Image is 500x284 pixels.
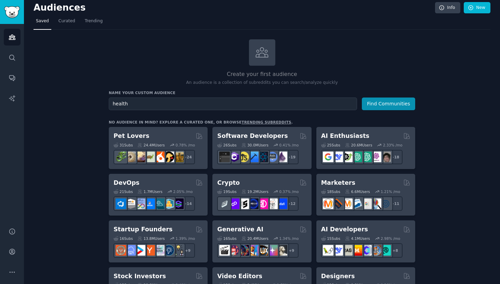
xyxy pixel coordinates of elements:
[238,152,249,162] img: learnjavascript
[229,245,239,256] img: dalle2
[388,150,403,164] div: + 18
[163,245,174,256] img: Entrepreneurship
[345,189,370,194] div: 6.6M Users
[388,196,403,211] div: + 11
[114,179,140,187] h2: DevOps
[241,120,291,124] a: trending subreddits
[114,132,149,140] h2: Pet Lovers
[277,152,287,162] img: elixir
[109,120,293,125] div: No audience in mind? Explore a curated one, or browse .
[219,245,230,256] img: aivideo
[154,198,165,209] img: platformengineering
[163,198,174,209] img: aws_cdk
[381,189,400,194] div: 1.21 % /mo
[181,243,195,258] div: + 9
[217,272,262,281] h2: Video Editors
[388,243,403,258] div: + 8
[137,189,162,194] div: 1.7M Users
[248,152,259,162] img: iOSProgramming
[321,132,369,140] h2: AI Enthusiasts
[279,143,299,147] div: 0.41 % /mo
[342,198,353,209] img: AskMarketing
[371,198,381,209] img: MarketingResearch
[277,245,287,256] img: DreamBooth
[380,152,391,162] img: ArtificalIntelligence
[361,152,372,162] img: chatgpt_prompts_
[175,143,195,147] div: 0.78 % /mo
[229,198,239,209] img: 0xPolygon
[154,245,165,256] img: indiehackers
[284,196,299,211] div: + 12
[284,243,299,258] div: + 9
[241,236,268,241] div: 20.4M Users
[464,2,490,14] a: New
[342,245,353,256] img: Rag
[321,272,355,281] h2: Designers
[114,225,172,234] h2: Startup Founders
[135,152,145,162] img: leopardgeckos
[241,189,268,194] div: 19.2M Users
[361,245,372,256] img: OpenSourceAI
[181,150,195,164] div: + 24
[217,132,288,140] h2: Software Developers
[332,152,343,162] img: DeepSeek
[332,245,343,256] img: DeepSeek
[284,150,299,164] div: + 19
[371,152,381,162] img: OpenAIDev
[238,245,249,256] img: deepdream
[267,245,278,256] img: starryai
[125,198,136,209] img: AWS_Certified_Experts
[352,245,362,256] img: MistralAI
[352,198,362,209] img: Emailmarketing
[248,198,259,209] img: web3
[173,198,184,209] img: PlatformEngineers
[56,16,78,30] a: Curated
[352,152,362,162] img: chatgpt_promptDesign
[4,6,20,18] img: GummySearch logo
[321,225,368,234] h2: AI Developers
[219,198,230,209] img: ethfinance
[381,236,400,241] div: 2.98 % /mo
[258,245,268,256] img: FluxAI
[34,2,435,13] h2: Audiences
[144,152,155,162] img: turtle
[85,18,103,24] span: Trending
[217,189,236,194] div: 19 Sub s
[125,152,136,162] img: ballpython
[217,236,236,241] div: 16 Sub s
[34,16,51,30] a: Saved
[323,245,333,256] img: LangChain
[217,179,240,187] h2: Crypto
[279,236,299,241] div: 1.34 % /mo
[321,179,355,187] h2: Marketers
[58,18,75,24] span: Curated
[267,152,278,162] img: AskComputerScience
[279,189,299,194] div: 0.37 % /mo
[125,245,136,256] img: SaaS
[238,198,249,209] img: ethstaker
[248,245,259,256] img: sdforall
[380,245,391,256] img: AIDevelopersSociety
[109,90,415,95] h3: Name your custom audience
[109,98,357,110] input: Pick a short name, like "Digital Marketers" or "Movie-Goers"
[371,245,381,256] img: llmops
[321,189,340,194] div: 18 Sub s
[217,225,263,234] h2: Generative AI
[241,143,268,147] div: 30.0M Users
[173,189,193,194] div: 2.05 % /mo
[114,236,133,241] div: 16 Sub s
[116,245,126,256] img: EntrepreneurRideAlong
[175,236,195,241] div: 1.39 % /mo
[277,198,287,209] img: defi_
[380,198,391,209] img: OnlineMarketing
[137,236,165,241] div: 13.8M Users
[116,152,126,162] img: herpetology
[36,18,49,24] span: Saved
[114,189,133,194] div: 21 Sub s
[82,16,105,30] a: Trending
[361,198,372,209] img: googleads
[163,152,174,162] img: PetAdvice
[109,80,415,86] p: An audience is a collection of subreddits you can search/analyze quickly
[154,152,165,162] img: cockatiel
[219,152,230,162] img: software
